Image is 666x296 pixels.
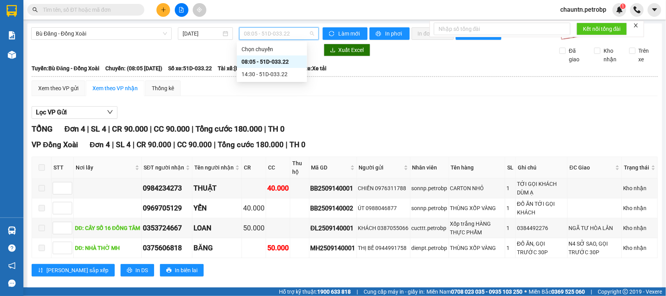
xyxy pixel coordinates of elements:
[143,243,191,253] div: 0375606818
[143,183,191,194] div: 0984234273
[450,219,504,237] div: Xốp trắng HÀNG THỰC PHẨM
[268,124,284,134] span: TH 0
[450,204,504,212] div: THÙNG XỐP VÀNG
[152,84,174,93] div: Thống kê
[168,64,212,73] span: Số xe: 51D-033.22
[8,31,16,39] img: solution-icon
[267,243,289,253] div: 50.000
[192,218,242,238] td: LOAN
[161,7,166,12] span: plus
[434,23,570,35] input: Nhập số tổng đài
[32,106,117,119] button: Lọc VP Gửi
[358,204,409,212] div: ÚT 0988046877
[243,203,265,214] div: 40.000
[8,280,16,287] span: message
[311,243,355,253] div: MH2509140001
[636,46,658,64] span: Trên xe
[385,29,403,38] span: In phơi
[357,287,358,296] span: |
[529,287,585,296] span: Miền Bắc
[243,223,265,234] div: 50.000
[242,70,302,78] div: 14:30 - 51D-033.22
[137,140,171,149] span: CR 90.000
[173,140,175,149] span: |
[194,183,240,194] div: THUẬT
[177,140,212,149] span: CC 90.000
[8,226,16,235] img: warehouse-icon
[36,28,167,39] span: Bù Đăng - Đồng Xoài
[339,29,361,38] span: Làm mới
[309,218,357,238] td: ĐL2509140001
[426,287,522,296] span: Miền Nam
[38,84,78,93] div: Xem theo VP gửi
[194,223,240,234] div: LOAN
[36,107,67,117] span: Lọc VP Gửi
[566,46,588,64] span: Đã giao
[376,31,382,37] span: printer
[160,264,204,276] button: printerIn biên lai
[195,124,262,134] span: Tổng cước 180.000
[142,198,192,218] td: 0969705129
[450,184,504,193] div: CARTON NHỎ
[506,204,514,212] div: 1
[506,244,514,252] div: 1
[623,204,656,212] div: Kho nhận
[309,198,357,218] td: BB2509140002
[7,5,17,17] img: logo-vxr
[8,262,16,269] span: notification
[633,23,639,28] span: close
[517,239,566,257] div: ĐỒ ĂN, GỌI TRƯỚC 30P
[264,124,266,134] span: |
[8,51,16,59] img: warehouse-icon
[359,163,402,172] span: Người gửi
[38,267,43,274] span: sort-ascending
[242,57,302,66] div: 08:05 - 51D-033.22
[46,266,108,275] span: [PERSON_NAME] sắp xếp
[648,3,661,17] button: caret-down
[32,264,115,276] button: sort-ascending[PERSON_NAME] sắp xếp
[127,267,132,274] span: printer
[192,238,242,258] td: BĂNG
[64,124,85,134] span: Đơn 4
[289,140,305,149] span: TH 0
[524,290,527,293] span: ⚪️
[339,46,364,54] span: Xuất Excel
[286,140,288,149] span: |
[237,43,307,55] div: Chọn chuyến
[516,157,568,178] th: Ghi chú
[551,289,585,295] strong: 0369 525 060
[623,224,656,232] div: Kho nhận
[622,4,624,9] span: 1
[214,140,216,149] span: |
[317,289,351,295] strong: 1900 633 818
[311,203,355,213] div: BB2509140002
[358,184,409,193] div: CHIẾN 0976311788
[218,140,284,149] span: Tổng cước 180.000
[412,184,448,193] div: sonnp.petrobp
[242,45,302,53] div: Chọn chuyến
[192,198,242,218] td: YẾN
[143,203,191,214] div: 0969705129
[634,6,641,13] img: phone-icon
[506,184,514,193] div: 1
[142,178,192,198] td: 0984234273
[600,46,623,64] span: Kho nhận
[142,218,192,238] td: 0353724667
[175,3,188,17] button: file-add
[616,6,623,13] img: icon-new-feature
[90,140,110,149] span: Đơn 4
[412,244,448,252] div: dienpt.petrobp
[517,224,566,232] div: 0384492276
[156,3,170,17] button: plus
[323,27,368,40] button: syncLàm mới
[330,47,336,53] span: download
[450,244,504,252] div: THÙNG XỐP VÀNG
[150,124,152,134] span: |
[154,124,190,134] span: CC 90.000
[506,224,514,232] div: 1
[412,224,448,232] div: cucttt.petrobp
[623,289,628,294] span: copyright
[121,264,154,276] button: printerIn DS
[329,31,336,37] span: sync
[311,163,349,172] span: Mã GD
